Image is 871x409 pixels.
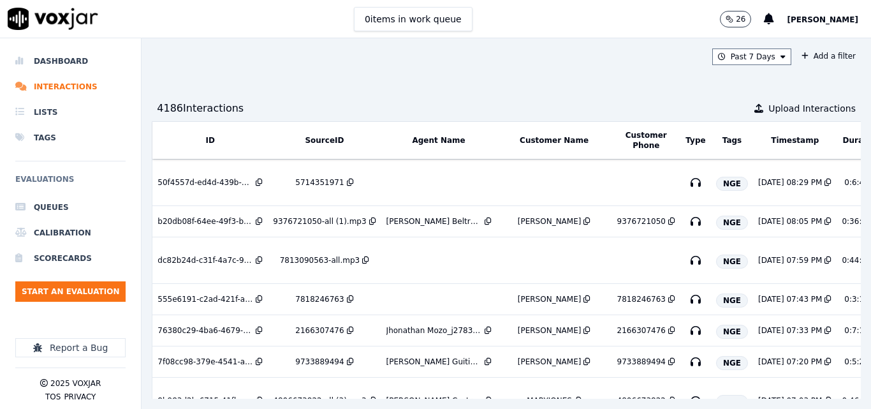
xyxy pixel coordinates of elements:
div: 4806673822 [617,396,666,406]
button: [PERSON_NAME] [787,11,871,27]
div: 9376721050-all (1).mp3 [273,216,366,227]
a: Scorecards [15,246,126,271]
div: [PERSON_NAME] [518,216,582,227]
button: Timestamp [771,135,819,145]
button: Report a Bug [15,338,126,357]
div: 9733889494 [617,357,666,367]
span: NGE [716,325,748,339]
button: 26 [720,11,764,27]
img: voxjar logo [8,8,98,30]
div: [DATE] 07:59 PM [758,255,822,265]
button: 0items in work queue [354,7,472,31]
div: [PERSON_NAME] [518,294,582,304]
div: 76380c29-4ba6-4679-a170-a5e1a5f2f946 [157,325,253,336]
div: [DATE] 07:20 PM [758,357,822,367]
div: dc82b24d-c31f-4a7c-956a-24499c0cd82a [157,255,253,265]
div: 0:46:22 [842,396,871,406]
button: Customer Phone [617,130,675,151]
span: NGE [716,395,748,409]
div: [PERSON_NAME] Castro_fuse1101_NGE [386,396,482,406]
div: 0:44:38 [842,255,871,265]
div: 9376721050 [617,216,666,227]
div: 7813090563-all.mp3 [280,255,360,265]
div: 555e6191-c2ad-421f-ac43-eb4b30331799 [157,294,253,304]
p: 2025 Voxjar [50,378,101,389]
div: 7f08cc98-379e-4541-a1aa-1527dce3ab83 [157,357,253,367]
h6: Evaluations [15,172,126,195]
div: 0:5:27 [844,357,869,367]
button: ID [206,135,215,145]
div: 0:6:42 [844,177,869,188]
div: 2166307476 [295,325,344,336]
div: [PERSON_NAME] [518,357,582,367]
button: SourceID [305,135,344,145]
button: Type [685,135,705,145]
div: 4186 Interaction s [157,101,244,116]
div: 2166307476 [617,325,666,336]
button: 26 [720,11,751,27]
a: Lists [15,100,126,125]
button: Tags [722,135,742,145]
span: NGE [716,177,748,191]
a: Tags [15,125,126,151]
button: Start an Evaluation [15,281,126,302]
span: NGE [716,216,748,230]
span: NGE [716,356,748,370]
span: Upload Interactions [768,102,856,115]
div: b20db08f-64ee-49f3-b291-4cee8587e4a2 [157,216,253,227]
div: 7818246763 [617,294,666,304]
div: 4806673822-all (3).mp3 [273,396,366,406]
button: Past 7 Days [712,48,791,65]
div: [DATE] 08:05 PM [758,216,822,227]
span: NGE [716,294,748,308]
div: 8b983d2b-6715-41fb-bc53-2c333afa473a [157,396,253,406]
div: [DATE] 07:33 PM [758,325,822,336]
div: 7818246763 [295,294,344,304]
button: Customer Name [520,135,589,145]
div: MARYJONES [527,396,572,406]
div: 9733889494 [295,357,344,367]
div: [DATE] 08:29 PM [758,177,822,188]
a: Calibration [15,220,126,246]
span: NGE [716,255,748,269]
div: Jhonathan Mozo_j27835_NGE [386,325,482,336]
div: 50f4557d-ed4d-439b-9d4b-cd98017c0f3c [157,177,253,188]
button: Add a filter [796,48,861,64]
a: Interactions [15,74,126,100]
div: [DATE] 07:43 PM [758,294,822,304]
button: Agent Name [412,135,465,145]
p: 26 [736,14,745,24]
div: [PERSON_NAME] Beltran_Fuse1073­_NGE [386,216,482,227]
div: [PERSON_NAME] Guitierrez_Fuse3198_NGE [386,357,482,367]
a: Dashboard [15,48,126,74]
div: 0:3:16 [844,294,869,304]
div: 5714351971 [295,177,344,188]
button: Upload Interactions [754,102,856,115]
button: TOS [45,392,61,402]
div: 0:36:17 [842,216,871,227]
div: [PERSON_NAME] [518,325,582,336]
button: Privacy [64,392,96,402]
span: [PERSON_NAME] [787,15,858,24]
a: Queues [15,195,126,220]
div: [DATE] 07:03 PM [758,396,822,406]
div: 0:7:13 [844,325,869,336]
